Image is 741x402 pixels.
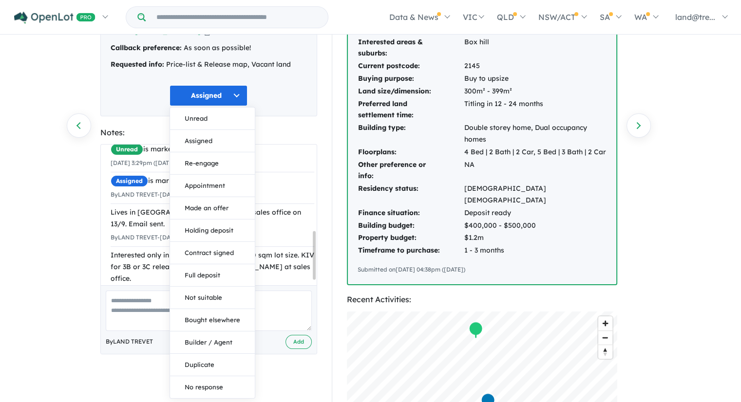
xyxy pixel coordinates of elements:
[111,144,143,155] span: Unread
[464,183,607,207] td: [DEMOGRAPHIC_DATA] [DEMOGRAPHIC_DATA]
[111,250,314,284] div: Interested only in 12m frontage lot, 330-350 sqm lot size. KIV for 3B or 3C release. Attended by ...
[170,107,255,129] button: Unread
[106,337,153,347] span: By LAND TREVET
[464,36,607,60] td: Box hill
[464,122,607,146] td: Double storey home, Dual occupancy homes
[464,85,607,98] td: 300m² - 399m²
[170,152,255,174] button: Re-engage
[598,345,612,359] button: Reset bearing to north
[111,207,314,230] div: Lives in [GEOGRAPHIC_DATA], coming to sales office on 13/9. Email sent.
[358,183,464,207] td: Residency status:
[358,85,464,98] td: Land size/dimension:
[170,309,255,331] button: Bought elsewhere
[468,321,483,339] div: Map marker
[111,175,314,187] div: is marked.
[170,286,255,309] button: Not suitable
[598,330,612,345] button: Zoom out
[170,107,255,398] div: Assigned
[148,7,326,28] input: Try estate name, suburb, builder or developer
[358,207,464,219] td: Finance situation:
[358,146,464,159] td: Floorplans:
[464,219,607,232] td: $400,000 - $500,000
[358,36,464,60] td: Interested areas & suburbs:
[464,207,607,219] td: Deposit ready
[111,175,148,187] span: Assigned
[111,59,307,71] div: Price-list & Release map, Vacant land
[170,197,255,219] button: Made an offer
[170,331,255,353] button: Builder / Agent
[100,126,317,139] div: Notes:
[358,98,464,122] td: Preferred land settlement time:
[358,159,464,183] td: Other preference or info:
[464,244,607,257] td: 1 - 3 months
[170,264,255,286] button: Full deposit
[111,42,307,54] div: As soon as possible!
[464,232,607,244] td: $1.2m
[285,335,312,349] button: Add
[170,376,255,398] button: No response
[464,60,607,73] td: 2145
[14,12,95,24] img: Openlot PRO Logo White
[358,244,464,257] td: Timeframe to purchase:
[358,73,464,85] td: Buying purpose:
[358,265,607,274] div: Submitted on [DATE] 04:38pm ([DATE])
[170,85,247,106] button: Assigned
[358,232,464,244] td: Property budget:
[170,174,255,197] button: Appointment
[111,234,228,241] small: By LAND TREVET - [DATE] 11:16am ([DATE])
[464,73,607,85] td: Buy to upsize
[675,12,715,22] span: land@tre...
[170,353,255,376] button: Duplicate
[170,129,255,152] button: Assigned
[347,293,617,306] div: Recent Activities:
[111,60,164,69] strong: Requested info:
[358,219,464,232] td: Building budget:
[464,98,607,122] td: Titling in 12 - 24 months
[111,144,314,155] div: is marked.
[464,159,607,183] td: NA
[358,122,464,146] td: Building type:
[358,60,464,73] td: Current postcode:
[170,219,255,241] button: Holding deposit
[111,43,182,52] strong: Callback preference:
[464,146,607,159] td: 4 Bed | 2 Bath | 2 Car, 5 Bed | 3 Bath | 2 Car
[111,191,229,198] small: By LAND TREVET - [DATE] 10:55am ([DATE])
[111,159,177,166] small: [DATE] 3:29pm ([DATE])
[598,316,612,330] button: Zoom in
[170,241,255,264] button: Contract signed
